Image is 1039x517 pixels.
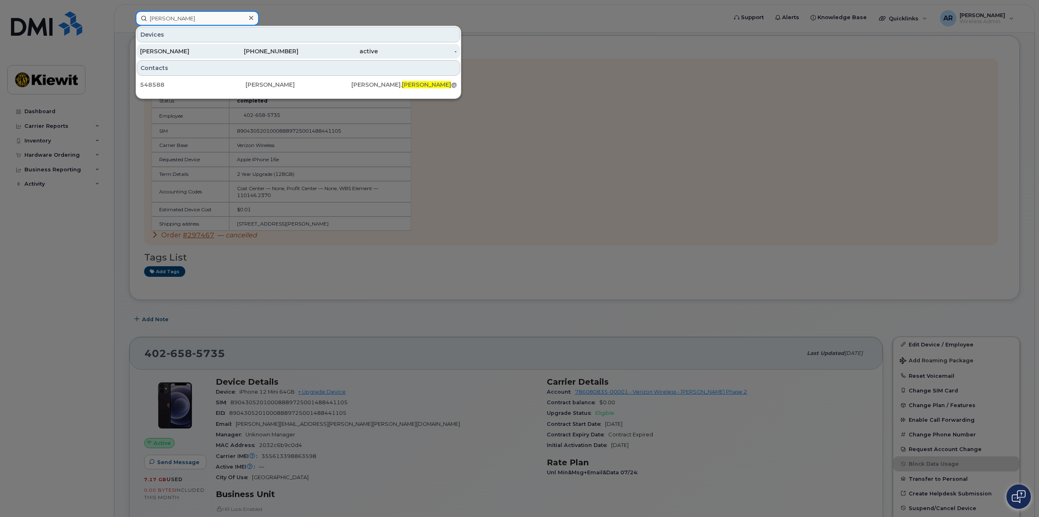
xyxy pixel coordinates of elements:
[137,77,460,92] a: 548588[PERSON_NAME][PERSON_NAME].[PERSON_NAME]@[PERSON_NAME][DOMAIN_NAME]
[137,27,460,42] div: Devices
[219,47,299,55] div: [PHONE_NUMBER]
[140,81,246,89] div: 548588
[137,60,460,76] div: Contacts
[1012,490,1026,503] img: Open chat
[298,47,378,55] div: active
[402,81,451,88] span: [PERSON_NAME]
[378,47,457,55] div: -
[137,44,460,59] a: [PERSON_NAME][PHONE_NUMBER]active-
[351,81,457,89] div: [PERSON_NAME]. @[PERSON_NAME][DOMAIN_NAME]
[246,81,351,89] div: [PERSON_NAME]
[140,47,219,55] div: [PERSON_NAME]
[136,11,259,26] input: Find something...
